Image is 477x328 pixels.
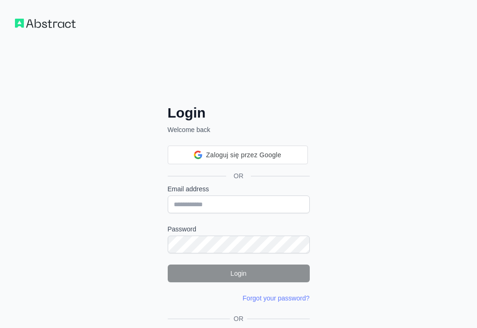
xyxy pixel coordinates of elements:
[15,19,76,28] img: Workflow
[168,146,308,164] div: Zaloguj się przez Google
[168,265,310,282] button: Login
[168,224,310,234] label: Password
[168,125,310,134] p: Welcome back
[242,294,309,302] a: Forgot your password?
[206,150,281,160] span: Zaloguj się przez Google
[230,314,247,323] span: OR
[168,184,310,194] label: Email address
[226,171,251,181] span: OR
[168,105,310,121] h2: Login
